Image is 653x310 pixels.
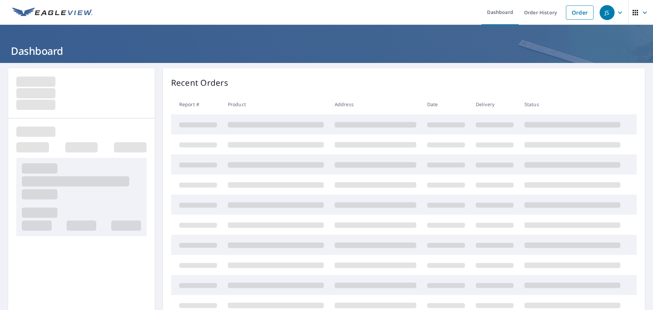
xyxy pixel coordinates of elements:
[222,94,329,114] th: Product
[566,5,593,20] a: Order
[329,94,422,114] th: Address
[519,94,626,114] th: Status
[600,5,615,20] div: JS
[12,7,93,18] img: EV Logo
[171,94,222,114] th: Report #
[171,77,228,89] p: Recent Orders
[422,94,470,114] th: Date
[470,94,519,114] th: Delivery
[8,44,645,58] h1: Dashboard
